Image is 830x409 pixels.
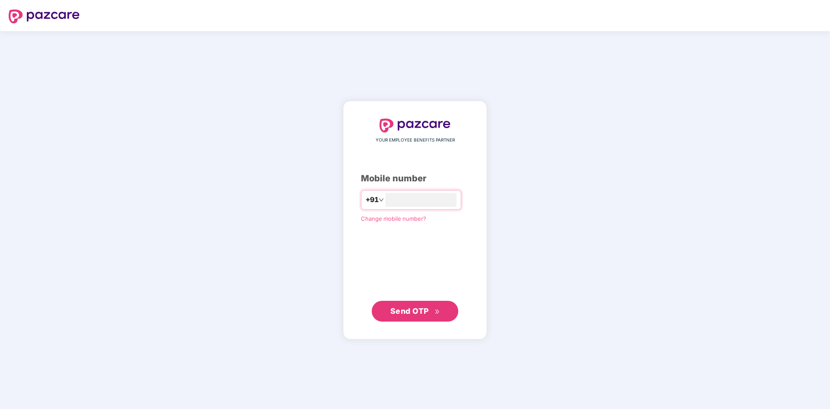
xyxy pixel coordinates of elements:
[390,306,429,316] span: Send OTP
[434,309,440,315] span: double-right
[366,194,379,205] span: +91
[376,137,455,144] span: YOUR EMPLOYEE BENEFITS PARTNER
[379,197,384,203] span: down
[380,119,450,132] img: logo
[361,172,469,185] div: Mobile number
[9,10,80,23] img: logo
[372,301,458,322] button: Send OTPdouble-right
[361,215,426,222] a: Change mobile number?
